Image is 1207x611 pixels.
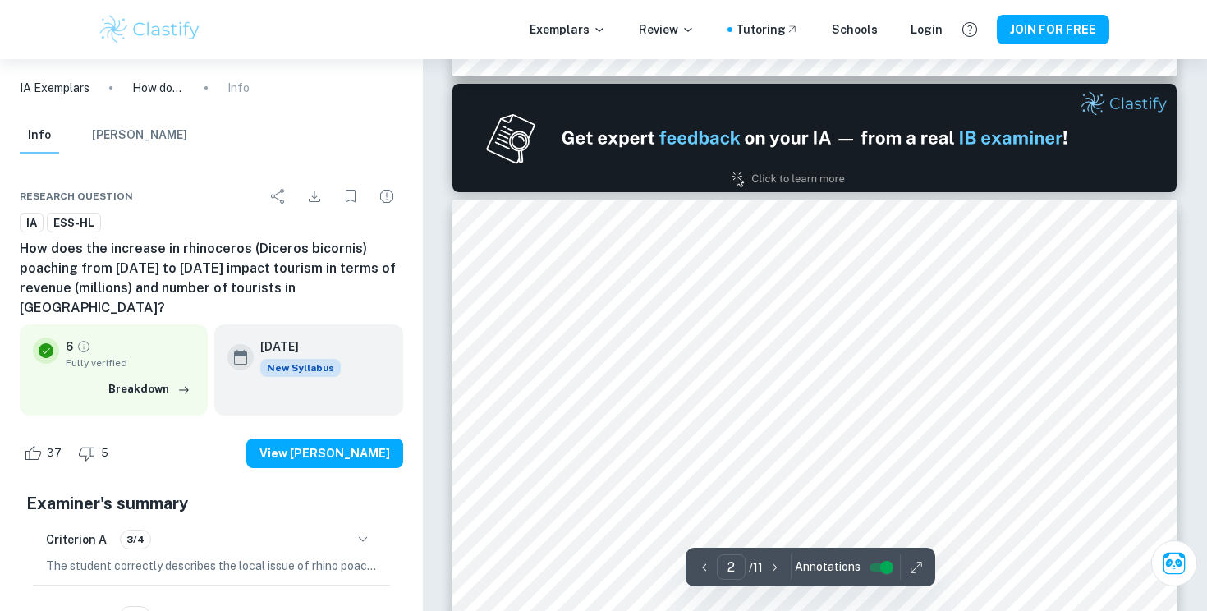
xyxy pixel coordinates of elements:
[66,356,195,370] span: Fully verified
[48,215,100,232] span: ESS-HL
[298,180,331,213] div: Download
[832,21,878,39] a: Schools
[98,13,202,46] img: Clastify logo
[20,213,44,233] a: IA
[92,445,117,462] span: 5
[76,339,91,354] a: Grade fully verified
[21,215,43,232] span: IA
[47,213,101,233] a: ESS-HL
[260,338,328,356] h6: [DATE]
[639,21,695,39] p: Review
[92,117,187,154] button: [PERSON_NAME]
[121,532,150,547] span: 3/4
[795,558,861,576] span: Annotations
[20,440,71,466] div: Like
[227,79,250,97] p: Info
[74,440,117,466] div: Dislike
[956,16,984,44] button: Help and Feedback
[260,359,341,377] span: New Syllabus
[38,445,71,462] span: 37
[46,531,107,549] h6: Criterion A
[104,377,195,402] button: Breakdown
[452,84,1177,192] img: Ad
[1151,540,1197,586] button: Ask Clai
[370,180,403,213] div: Report issue
[20,239,403,318] h6: How does the increase in rhinoceros (Diceros bicornis) poaching from [DATE] to [DATE] impact tour...
[26,491,397,516] h5: Examiner's summary
[260,359,341,377] div: Starting from the May 2026 session, the ESS IA requirements have changed. We created this exempla...
[749,558,763,577] p: / 11
[911,21,943,39] a: Login
[246,439,403,468] button: View [PERSON_NAME]
[736,21,799,39] a: Tutoring
[46,557,377,575] p: The student correctly describes the local issue of rhino poaching and its significant impact on t...
[20,189,133,204] span: Research question
[530,21,606,39] p: Exemplars
[66,338,73,356] p: 6
[20,117,59,154] button: Info
[997,15,1109,44] button: JOIN FOR FREE
[334,180,367,213] div: Bookmark
[262,180,295,213] div: Share
[132,79,185,97] p: How does the increase in rhinoceros (Diceros bicornis) poaching from [DATE] to [DATE] impact tour...
[20,79,89,97] a: IA Exemplars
